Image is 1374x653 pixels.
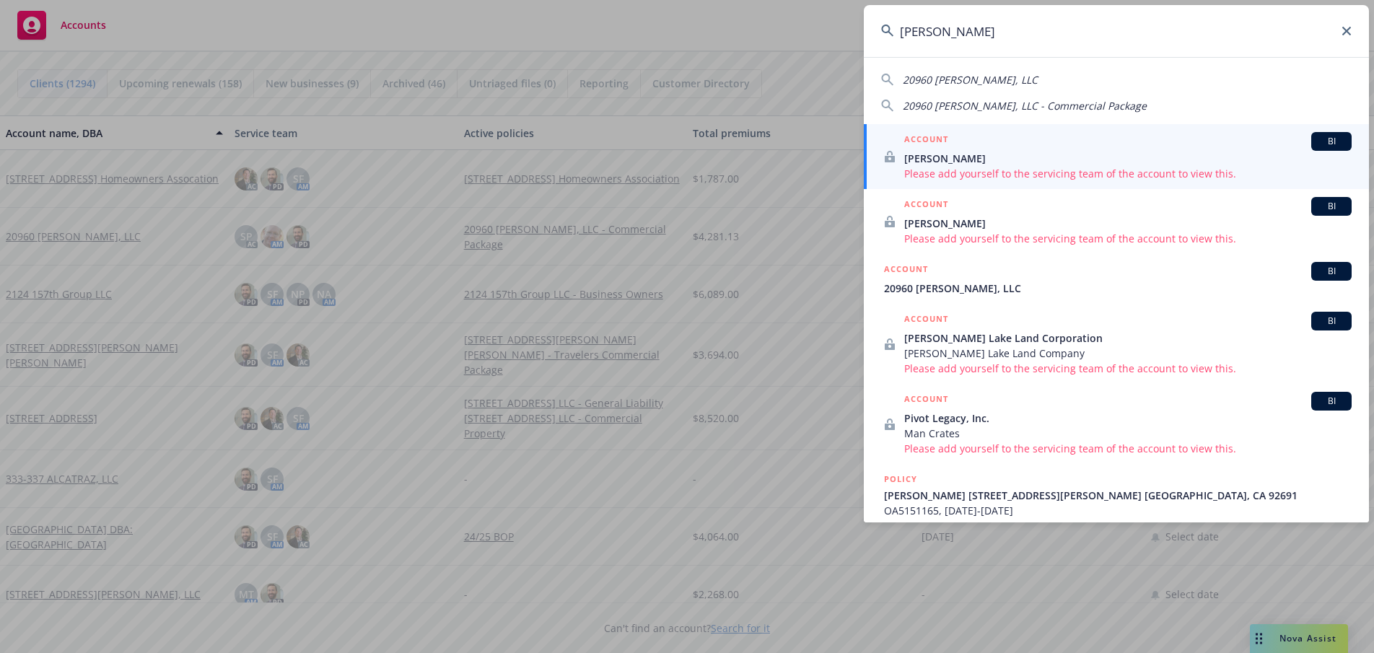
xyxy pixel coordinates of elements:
span: [PERSON_NAME] [904,151,1352,166]
span: BI [1317,200,1346,213]
h5: ACCOUNT [884,262,928,279]
span: Please add yourself to the servicing team of the account to view this. [904,231,1352,246]
input: Search... [864,5,1369,57]
a: ACCOUNTBIPivot Legacy, Inc.Man CratesPlease add yourself to the servicing team of the account to ... [864,384,1369,464]
h5: ACCOUNT [904,312,948,329]
span: 20960 [PERSON_NAME], LLC - Commercial Package [903,99,1147,113]
span: Please add yourself to the servicing team of the account to view this. [904,441,1352,456]
h5: ACCOUNT [904,132,948,149]
span: [PERSON_NAME] [904,216,1352,231]
h5: ACCOUNT [904,392,948,409]
span: 20960 [PERSON_NAME], LLC [884,281,1352,296]
h5: ACCOUNT [904,197,948,214]
span: BI [1317,135,1346,148]
span: BI [1317,315,1346,328]
span: OA5151165, [DATE]-[DATE] [884,503,1352,518]
span: Please add yourself to the servicing team of the account to view this. [904,166,1352,181]
span: Man Crates [904,426,1352,441]
span: BI [1317,265,1346,278]
a: POLICY[PERSON_NAME] [STREET_ADDRESS][PERSON_NAME] [GEOGRAPHIC_DATA], CA 92691OA5151165, [DATE]-[D... [864,464,1369,526]
h5: POLICY [884,472,917,486]
a: ACCOUNTBI[PERSON_NAME]Please add yourself to the servicing team of the account to view this. [864,189,1369,254]
a: ACCOUNTBI20960 [PERSON_NAME], LLC [864,254,1369,304]
span: [PERSON_NAME] [STREET_ADDRESS][PERSON_NAME] [GEOGRAPHIC_DATA], CA 92691 [884,488,1352,503]
span: [PERSON_NAME] Lake Land Company [904,346,1352,361]
span: [PERSON_NAME] Lake Land Corporation [904,330,1352,346]
span: BI [1317,395,1346,408]
span: Please add yourself to the servicing team of the account to view this. [904,361,1352,376]
a: ACCOUNTBI[PERSON_NAME] Lake Land Corporation[PERSON_NAME] Lake Land CompanyPlease add yourself to... [864,304,1369,384]
span: 20960 [PERSON_NAME], LLC [903,73,1038,87]
a: ACCOUNTBI[PERSON_NAME]Please add yourself to the servicing team of the account to view this. [864,124,1369,189]
span: Pivot Legacy, Inc. [904,411,1352,426]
